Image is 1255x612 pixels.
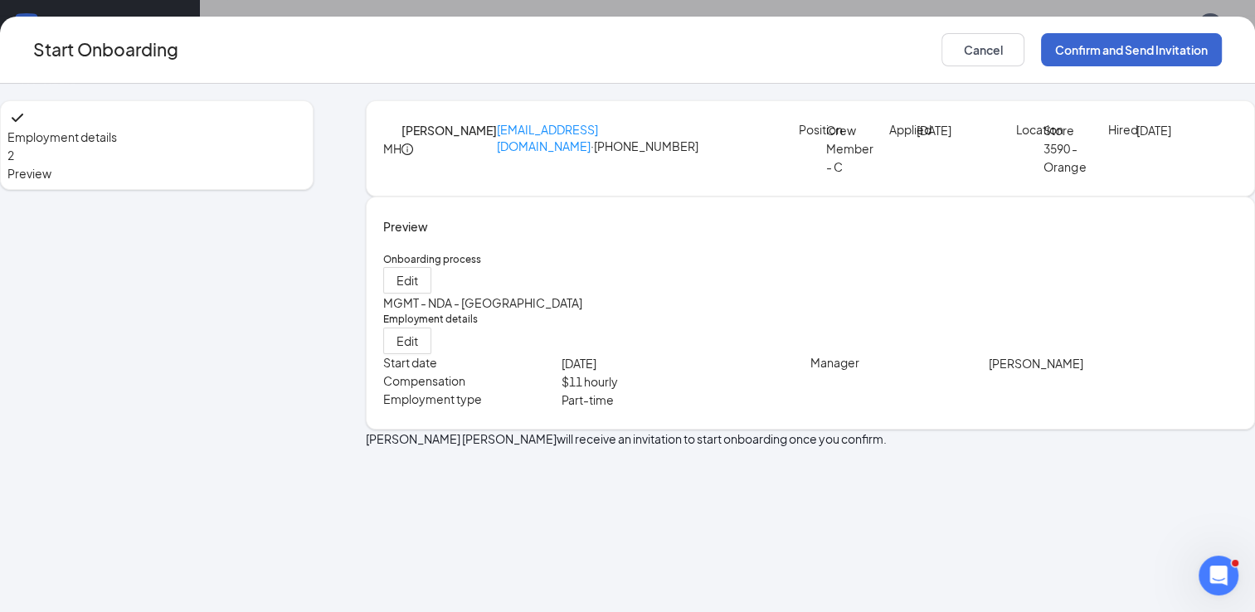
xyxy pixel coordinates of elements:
[383,267,431,294] button: Edit
[1041,33,1222,66] button: Confirm and Send Invitation
[497,121,799,159] p: · [PHONE_NUMBER]
[989,354,1238,372] p: [PERSON_NAME]
[396,333,418,349] span: Edit
[383,217,1238,236] h4: Preview
[1108,121,1136,138] p: Hired
[383,139,401,158] div: MH
[889,121,917,138] p: Applied
[826,121,881,176] p: Crew Member - C
[497,122,598,153] a: [EMAIL_ADDRESS][DOMAIN_NAME]
[383,312,1238,327] h5: Employment details
[7,148,14,163] span: 2
[1043,121,1099,176] p: Store 3590 - Orange
[1136,121,1192,139] p: [DATE]
[1199,556,1238,595] iframe: Intercom live chat
[7,164,306,182] span: Preview
[366,430,1255,448] p: [PERSON_NAME] [PERSON_NAME] will receive an invitation to start onboarding once you confirm.
[33,36,178,63] h3: Start Onboarding
[401,121,497,139] h4: [PERSON_NAME]
[401,143,413,155] span: info-circle
[562,354,810,372] p: [DATE]
[562,372,810,391] p: $ 11 hourly
[562,391,810,409] p: Part-time
[810,354,989,371] p: Manager
[7,108,27,128] svg: Checkmark
[799,121,826,138] p: Position
[7,128,306,146] span: Employment details
[917,121,971,139] p: [DATE]
[383,372,562,389] p: Compensation
[1016,121,1043,138] p: Location
[941,33,1024,66] button: Cancel
[383,295,582,310] span: MGMT - NDA - [GEOGRAPHIC_DATA]
[383,354,562,371] p: Start date
[383,252,1238,267] h5: Onboarding process
[396,272,418,289] span: Edit
[383,391,562,407] p: Employment type
[383,328,431,354] button: Edit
